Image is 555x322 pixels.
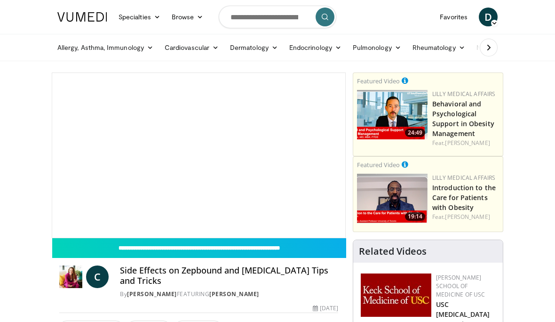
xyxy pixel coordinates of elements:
img: Dr. Carolynn Francavilla [59,266,82,288]
a: Lilly Medical Affairs [432,174,496,182]
a: Lilly Medical Affairs [432,90,496,98]
img: ba3304f6-7838-4e41-9c0f-2e31ebde6754.png.150x105_q85_crop-smart_upscale.png [357,90,428,139]
span: 19:14 [405,212,425,221]
h4: Related Videos [359,246,427,257]
div: [DATE] [313,304,338,313]
img: 7b941f1f-d101-407a-8bfa-07bd47db01ba.png.150x105_q85_autocrop_double_scale_upscale_version-0.2.jpg [361,274,431,317]
div: Feat. [432,139,499,147]
a: Allergy, Asthma, Immunology [52,38,159,57]
a: Behavioral and Psychological Support in Obesity Management [432,99,494,138]
img: VuMedi Logo [57,12,107,22]
small: Featured Video [357,77,400,85]
input: Search topics, interventions [219,6,336,28]
a: Specialties [113,8,166,26]
a: Browse [166,8,209,26]
a: 19:14 [357,174,428,223]
a: [PERSON_NAME] [445,213,490,221]
a: D [479,8,498,26]
a: Cardiovascular [159,38,224,57]
a: Favorites [434,8,473,26]
a: [PERSON_NAME] [445,139,490,147]
a: 24:49 [357,90,428,139]
a: Rheumatology [407,38,471,57]
div: By FEATURING [120,290,338,298]
a: C [86,266,109,288]
video-js: Video Player [52,73,345,238]
a: [PERSON_NAME] [209,290,259,298]
div: Feat. [432,213,499,221]
a: [PERSON_NAME] [127,290,177,298]
a: Endocrinology [284,38,347,57]
span: 24:49 [405,129,425,137]
small: Featured Video [357,161,400,169]
h4: Side Effects on Zepbound and [MEDICAL_DATA] Tips and Tricks [120,266,338,286]
img: acc2e291-ced4-4dd5-b17b-d06994da28f3.png.150x105_q85_crop-smart_upscale.png [357,174,428,223]
a: Introduction to the Care for Patients with Obesity [432,183,496,212]
a: [PERSON_NAME] School of Medicine of USC [436,274,485,298]
a: Dermatology [224,38,284,57]
a: Pulmonology [347,38,407,57]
